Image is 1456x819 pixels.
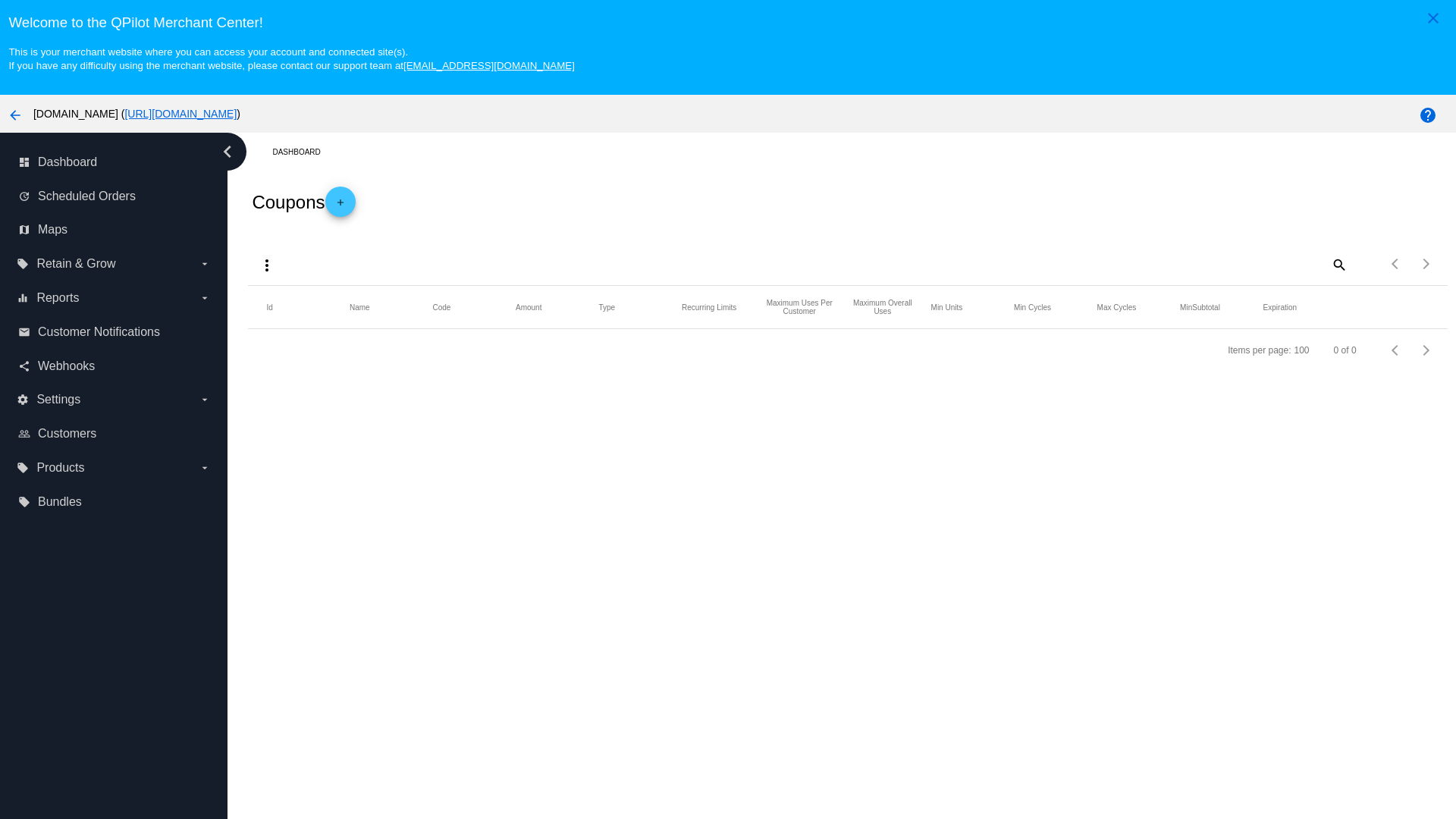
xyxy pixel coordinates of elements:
span: Maps [38,223,67,237]
button: Change sorting for Amount [516,303,541,312]
a: people_outline Customers [18,422,211,446]
button: Change sorting for Code [432,303,450,312]
button: Previous page [1381,249,1411,279]
button: Next page [1411,249,1442,279]
mat-icon: close [1424,9,1442,27]
i: arrow_drop_down [199,258,211,270]
mat-icon: arrow_back [6,106,24,124]
span: Retain & Grow [36,257,115,271]
i: map [18,224,30,236]
a: map Maps [18,218,211,242]
h2: Coupons [252,187,355,217]
button: Change sorting for MaxCycles [1097,303,1137,312]
button: Change sorting for MinCycles [1014,303,1051,312]
a: [EMAIL_ADDRESS][DOMAIN_NAME] [403,60,575,71]
a: dashboard Dashboard [18,150,211,174]
i: local_offer [17,462,29,474]
i: share [18,360,30,372]
a: [URL][DOMAIN_NAME] [124,108,237,120]
mat-icon: help [1419,106,1437,124]
span: Customers [38,427,96,441]
span: [DOMAIN_NAME] ( ) [33,108,240,120]
i: dashboard [18,156,30,168]
h3: Welcome to the QPilot Merchant Center! [8,14,1447,31]
i: email [18,326,30,338]
button: Previous page [1381,335,1411,366]
a: Dashboard [272,140,334,164]
a: email Customer Notifications [18,320,211,344]
button: Change sorting for MinUnits [931,303,963,312]
span: Webhooks [38,359,95,373]
button: Change sorting for ExpirationDate [1263,303,1297,312]
i: arrow_drop_down [199,462,211,474]
mat-icon: add [331,197,350,215]
span: Bundles [38,495,82,509]
div: 100 [1294,345,1310,356]
i: people_outline [18,428,30,440]
button: Change sorting for RecurringLimits [682,303,736,312]
button: Change sorting for Name [350,303,370,312]
mat-icon: more_vert [258,256,276,275]
span: Scheduled Orders [38,190,136,203]
a: update Scheduled Orders [18,184,211,209]
i: local_offer [17,258,29,270]
i: equalizer [17,292,29,304]
span: Dashboard [38,155,97,169]
span: Reports [36,291,79,305]
button: Change sorting for DiscountType [598,303,615,312]
i: arrow_drop_down [199,292,211,304]
span: Settings [36,393,80,406]
i: update [18,190,30,202]
mat-icon: search [1329,253,1348,276]
i: arrow_drop_down [199,394,211,406]
button: Change sorting for SiteConversionLimits [848,299,918,315]
i: settings [17,394,29,406]
a: local_offer Bundles [18,490,211,514]
i: chevron_left [215,140,240,164]
span: Customer Notifications [38,325,160,339]
button: Change sorting for CustomerConversionLimits [765,299,835,315]
div: 0 of 0 [1334,345,1357,356]
i: local_offer [18,496,30,508]
a: share Webhooks [18,354,211,378]
button: Next page [1411,335,1442,366]
span: Products [36,461,84,475]
small: This is your merchant website where you can access your account and connected site(s). If you hav... [8,46,574,71]
button: Change sorting for MinSubtotal [1180,303,1220,312]
div: Items per page: [1228,345,1291,356]
button: Change sorting for Id [266,303,272,312]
